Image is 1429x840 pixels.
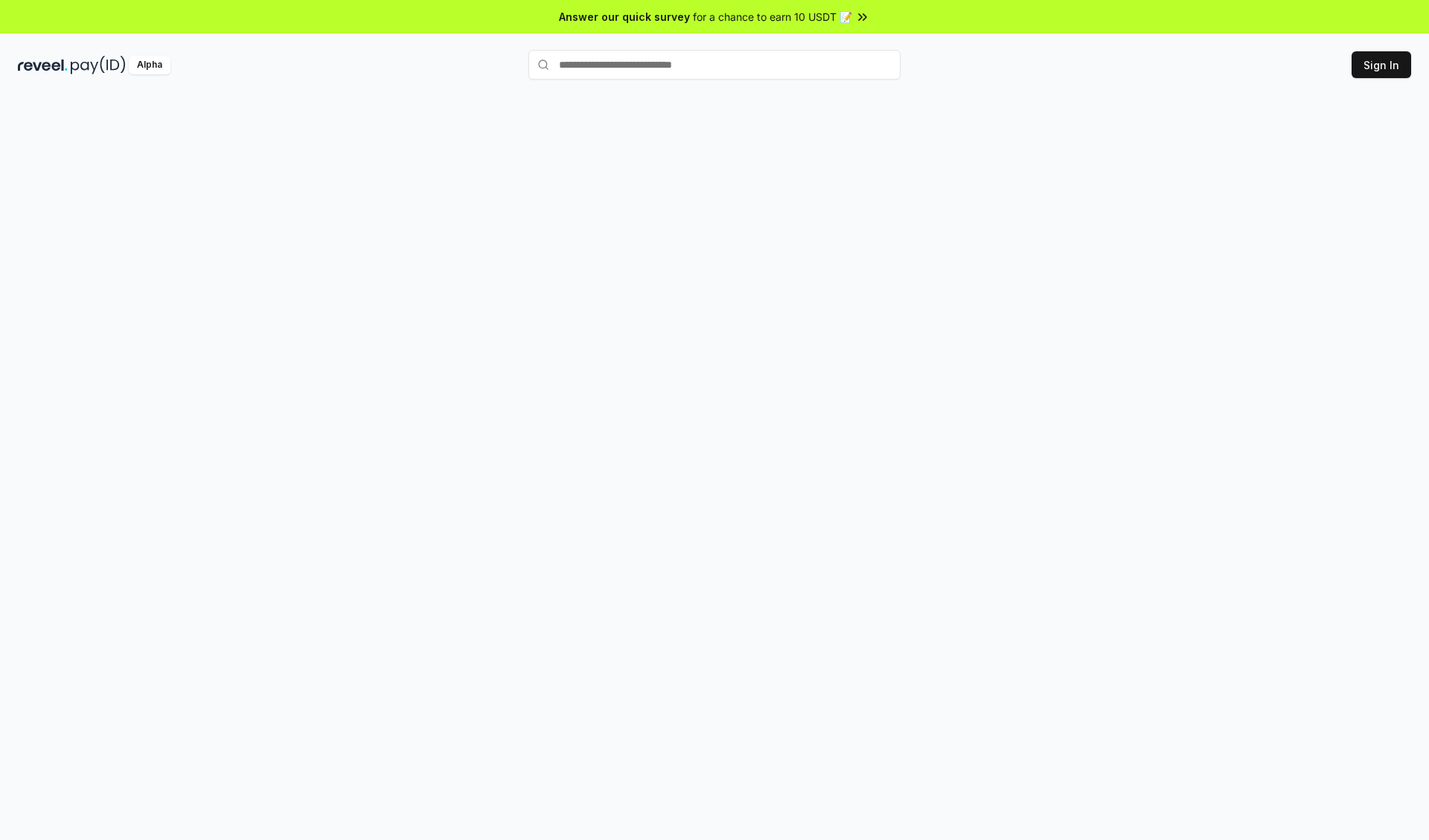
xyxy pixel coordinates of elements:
span: Answer our quick survey [559,9,690,25]
span: for a chance to earn 10 USDT 📝 [693,9,852,25]
button: Sign In [1352,51,1411,78]
div: Alpha [129,56,170,74]
img: pay_id [71,56,126,74]
img: reveel_dark [18,56,68,74]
